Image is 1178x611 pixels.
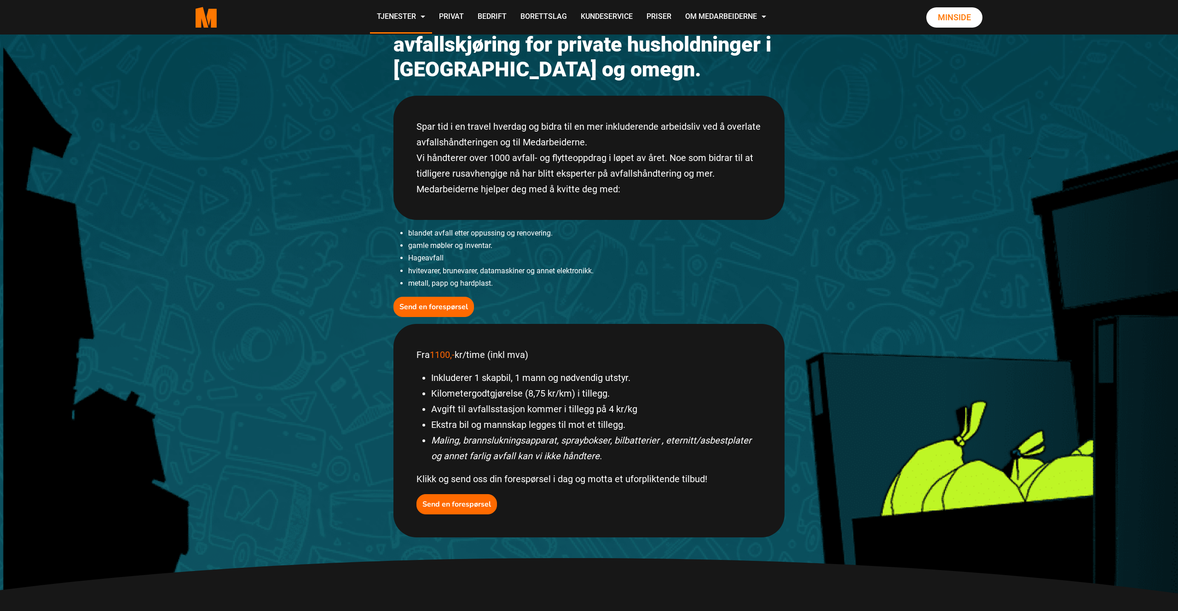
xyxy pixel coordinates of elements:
li: metall, papp og hardplast. [408,277,785,289]
a: Tjenester [370,1,432,34]
b: Send en forespørsel [422,499,491,509]
b: Send en forespørsel [399,302,468,312]
a: Minside [926,7,982,28]
button: Send en forespørsel [393,297,474,317]
a: Priser [640,1,678,34]
a: Bedrift [471,1,514,34]
li: Inkluderer 1 skapbil, 1 mann og nødvendig utstyr. [431,370,762,386]
a: Kundeservice [574,1,640,34]
li: gamle møbler og inventar. [408,239,785,252]
li: Kilometergodtgjørelse (8,75 kr/km) i tillegg. [431,386,762,401]
li: Avgift til avfallsstasjon kommer i tillegg på 4 kr/kg [431,401,762,417]
p: Fra kr/time (inkl mva) [416,347,762,363]
div: Spar tid i en travel hverdag og bidra til en mer inkluderende arbeidsliv ved å overlate avfallshå... [393,96,785,220]
li: Ekstra bil og mannskap legges til mot et tillegg. [431,417,762,432]
span: 1100,- [430,349,455,360]
em: Maling, brannslukningsapparat, spraybokser, bilbatterier , eternitt/asbestplater og annet farlig ... [431,435,751,461]
li: Hageavfall [408,252,785,264]
a: Borettslag [514,1,574,34]
h2: Medarbeiderne tilbyr avfallshåndtering og avfallskjøring for private husholdninger i [GEOGRAPHIC_... [393,7,785,82]
a: Privat [432,1,471,34]
li: blandet avfall etter oppussing og renovering. [408,227,785,239]
p: Klikk og send oss din forespørsel i dag og motta et uforpliktende tilbud! [416,471,762,487]
button: Send en forespørsel [416,494,497,514]
a: Om Medarbeiderne [678,1,773,34]
li: hvitevarer, brunevarer, datamaskiner og annet elektronikk. [408,265,785,277]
